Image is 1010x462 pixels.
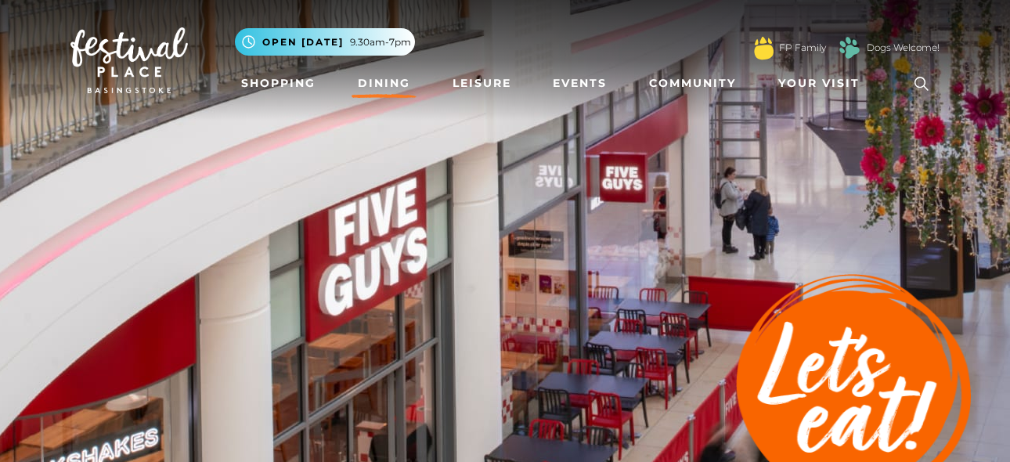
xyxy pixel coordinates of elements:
[867,41,940,55] a: Dogs Welcome!
[546,69,613,98] a: Events
[643,69,742,98] a: Community
[350,35,411,49] span: 9.30am-7pm
[779,41,826,55] a: FP Family
[772,69,874,98] a: Your Visit
[235,69,322,98] a: Shopping
[352,69,417,98] a: Dining
[70,27,188,93] img: Festival Place Logo
[235,28,415,56] button: Open [DATE] 9.30am-7pm
[778,75,860,92] span: Your Visit
[446,69,518,98] a: Leisure
[262,35,344,49] span: Open [DATE]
